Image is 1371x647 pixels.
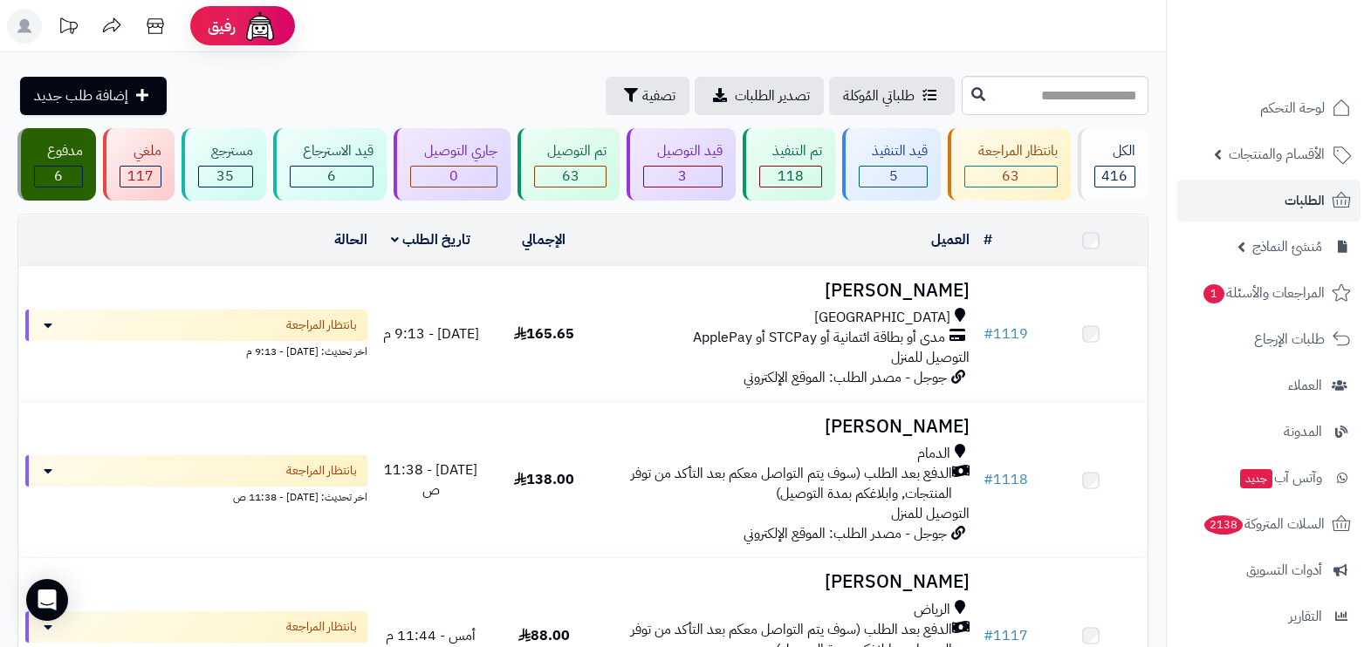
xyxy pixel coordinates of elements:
a: الحالة [334,229,367,250]
a: تحديثات المنصة [46,9,90,48]
a: تم التنفيذ 118 [739,128,839,201]
span: مدى أو بطاقة ائتمانية أو STCPay أو ApplePay [693,328,945,348]
div: 63 [535,167,606,187]
span: الدمام [917,444,950,464]
span: # [984,469,993,490]
div: 35 [199,167,252,187]
div: اخر تحديث: [DATE] - 11:38 ص [25,487,367,505]
span: 416 [1101,166,1128,187]
span: الطلبات [1285,188,1325,213]
span: 0 [449,166,458,187]
a: تصدير الطلبات [695,77,824,115]
a: طلباتي المُوكلة [829,77,955,115]
span: لوحة التحكم [1260,96,1325,120]
a: # [984,229,992,250]
span: 117 [127,166,154,187]
span: أدوات التسويق [1246,558,1322,582]
a: أدوات التسويق [1177,549,1361,591]
div: ملغي [120,141,161,161]
a: تاريخ الطلب [391,229,470,250]
a: طلبات الإرجاع [1177,318,1361,360]
span: الرياض [914,600,950,620]
a: قيد التنفيذ 5 [839,128,944,201]
a: الطلبات [1177,180,1361,221]
span: [GEOGRAPHIC_DATA] [814,308,950,328]
span: 6 [327,166,336,187]
div: 118 [760,167,821,187]
a: الإجمالي [522,229,566,250]
span: 88.00 [518,625,570,646]
a: وآتس آبجديد [1177,457,1361,499]
span: [DATE] - 9:13 م [383,323,479,344]
span: # [984,323,993,344]
span: 63 [1002,166,1019,187]
a: قيد الاسترجاع 6 [270,128,390,201]
a: تم التوصيل 63 [514,128,623,201]
div: 63 [965,167,1056,187]
span: التقارير [1289,604,1322,629]
span: بانتظار المراجعة [286,317,357,334]
h3: [PERSON_NAME] [607,572,970,592]
div: 3 [644,167,721,187]
img: logo-2.png [1252,13,1354,50]
a: العملاء [1177,364,1361,406]
span: رفيق [208,16,236,37]
span: بانتظار المراجعة [286,618,357,636]
div: 5 [860,167,927,187]
div: 117 [120,167,160,187]
span: 63 [562,166,579,187]
span: أمس - 11:44 م [386,625,476,646]
span: جوجل - مصدر الطلب: الموقع الإلكتروني [744,367,947,388]
a: جاري التوصيل 0 [390,128,513,201]
span: العملاء [1288,373,1322,398]
span: 165.65 [514,323,574,344]
a: ملغي 117 [99,128,177,201]
a: المراجعات والأسئلة1 [1177,272,1361,314]
div: الكل [1094,141,1135,161]
a: التقارير [1177,596,1361,637]
a: قيد التوصيل 3 [623,128,738,201]
span: مُنشئ النماذج [1252,235,1322,259]
span: بانتظار المراجعة [286,462,357,480]
a: المدونة [1177,411,1361,453]
span: 138.00 [514,469,574,490]
a: بانتظار المراجعة 63 [944,128,1073,201]
a: السلات المتروكة2138 [1177,503,1361,545]
span: طلباتي المُوكلة [843,85,915,106]
a: مسترجع 35 [178,128,270,201]
span: وآتس آب [1238,466,1322,490]
span: 118 [778,166,804,187]
div: تم التوصيل [534,141,607,161]
div: Open Intercom Messenger [26,579,68,621]
div: اخر تحديث: [DATE] - 9:13 م [25,341,367,359]
img: ai-face.png [243,9,278,44]
a: #1117 [984,625,1028,646]
span: جوجل - مصدر الطلب: الموقع الإلكتروني [744,523,947,544]
span: إضافة طلب جديد [34,85,128,106]
span: تصدير الطلبات [735,85,810,106]
span: السلات المتروكة [1203,512,1325,536]
span: تصفية [642,85,675,106]
div: 6 [291,167,373,187]
span: 6 [54,166,63,187]
span: 35 [216,166,234,187]
span: [DATE] - 11:38 ص [384,460,477,501]
div: قيد التوصيل [643,141,722,161]
span: المراجعات والأسئلة [1202,281,1325,305]
a: #1118 [984,469,1028,490]
span: 2138 [1203,514,1244,535]
div: مدفوع [34,141,83,161]
a: مدفوع 6 [14,128,99,201]
span: 3 [678,166,687,187]
h3: [PERSON_NAME] [607,281,970,301]
div: 6 [35,167,82,187]
a: إضافة طلب جديد [20,77,167,115]
span: طلبات الإرجاع [1254,327,1325,351]
h3: [PERSON_NAME] [607,417,970,437]
div: 0 [411,167,496,187]
div: مسترجع [198,141,253,161]
span: التوصيل للمنزل [891,347,970,368]
span: الدفع بعد الطلب (سوف يتم التواصل معكم بعد التأكد من توفر المنتجات, وابلاغكم بمدة التوصيل) [607,464,952,504]
a: لوحة التحكم [1177,87,1361,129]
a: #1119 [984,323,1028,344]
